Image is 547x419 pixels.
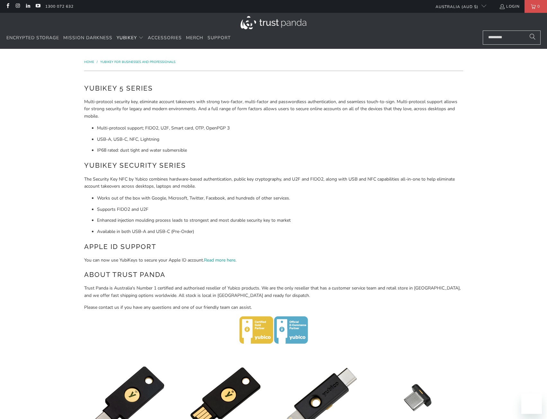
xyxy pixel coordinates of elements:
span: Merch [186,35,203,41]
a: Accessories [148,31,182,46]
h2: Apple ID Support [84,242,463,252]
h2: About Trust Panda [84,270,463,280]
p: Multi-protocol security key, eliminate account takeovers with strong two-factor, multi-factor and... [84,98,463,120]
span: Accessories [148,35,182,41]
li: Available in both USB-A and USB-C (Pre-Order) [97,228,463,235]
a: Trust Panda Australia on Facebook [5,4,10,9]
a: Trust Panda Australia on Instagram [15,4,20,9]
li: IP68 rated: dust tight and water submersible [97,147,463,154]
a: 1300 072 632 [45,3,74,10]
a: Login [499,3,520,10]
li: Enhanced injection moulding process leads to strongest and most durable security key to market [97,217,463,224]
h2: YubiKey 5 Series [84,83,463,94]
li: Multi-protocol support; FIDO2, U2F, Smart card, OTP, OpenPGP 3 [97,125,463,132]
span: / [97,60,98,64]
input: Search... [483,31,541,45]
a: YubiKey for Businesses and Professionals [100,60,175,64]
nav: Translation missing: en.navigation.header.main_nav [6,31,231,46]
span: Support [207,35,231,41]
a: Support [207,31,231,46]
a: Merch [186,31,203,46]
li: Supports FIDO2 and U2F [97,206,463,213]
button: Search [525,31,541,45]
h2: YubiKey Security Series [84,160,463,171]
iframe: Button to launch messaging window [521,393,542,414]
p: The Security Key NFC by Yubico combines hardware-based authentication, public key cryptography, a... [84,176,463,190]
p: You can now use YubiKeys to secure your Apple ID account. . [84,257,463,264]
a: Trust Panda Australia on YouTube [35,4,40,9]
li: USB-A, USB-C, NFC, Lightning [97,136,463,143]
img: Trust Panda Australia [241,16,306,29]
span: YubiKey [117,35,137,41]
li: Works out of the box with Google, Microsoft, Twitter, Facebook, and hundreds of other services. [97,195,463,202]
a: Encrypted Storage [6,31,59,46]
a: Read more here [204,257,235,263]
a: Home [84,60,95,64]
span: Mission Darkness [63,35,112,41]
summary: YubiKey [117,31,144,46]
a: Trust Panda Australia on LinkedIn [25,4,31,9]
p: Please contact us if you have any questions and one of our friendly team can assist. [84,304,463,311]
span: Home [84,60,94,64]
p: Trust Panda is Australia's Number 1 certified and authorised reseller of Yubico products. We are ... [84,285,463,299]
a: Mission Darkness [63,31,112,46]
span: Encrypted Storage [6,35,59,41]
